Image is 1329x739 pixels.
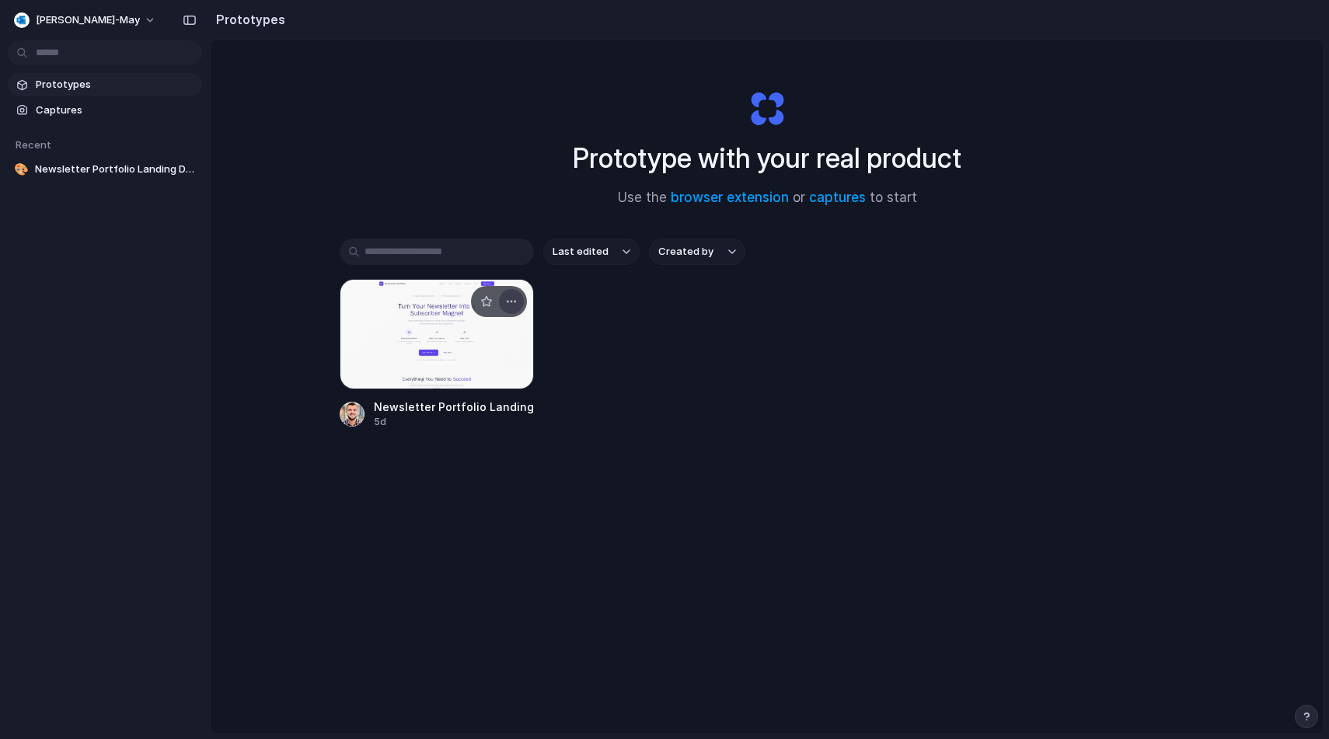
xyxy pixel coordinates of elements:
button: [PERSON_NAME]-may [8,8,164,33]
span: Prototypes [36,77,196,92]
a: Prototypes [8,73,202,96]
span: Newsletter Portfolio Landing Design [35,162,196,177]
div: 5d [374,415,534,429]
span: Recent [16,138,51,151]
a: browser extension [671,190,789,205]
a: Newsletter Portfolio Landing DesignNewsletter Portfolio Landing Design5d [340,279,534,429]
span: Created by [658,244,713,260]
div: Newsletter Portfolio Landing Design [374,399,534,415]
span: Last edited [553,244,609,260]
h2: Prototypes [210,10,285,29]
span: [PERSON_NAME]-may [36,12,140,28]
span: Captures [36,103,196,118]
a: captures [809,190,866,205]
button: Last edited [543,239,640,265]
h1: Prototype with your real product [573,138,961,179]
span: Use the or to start [618,188,917,208]
a: Captures [8,99,202,122]
button: Created by [649,239,745,265]
a: 🎨Newsletter Portfolio Landing Design [8,158,202,181]
div: 🎨 [14,162,29,177]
